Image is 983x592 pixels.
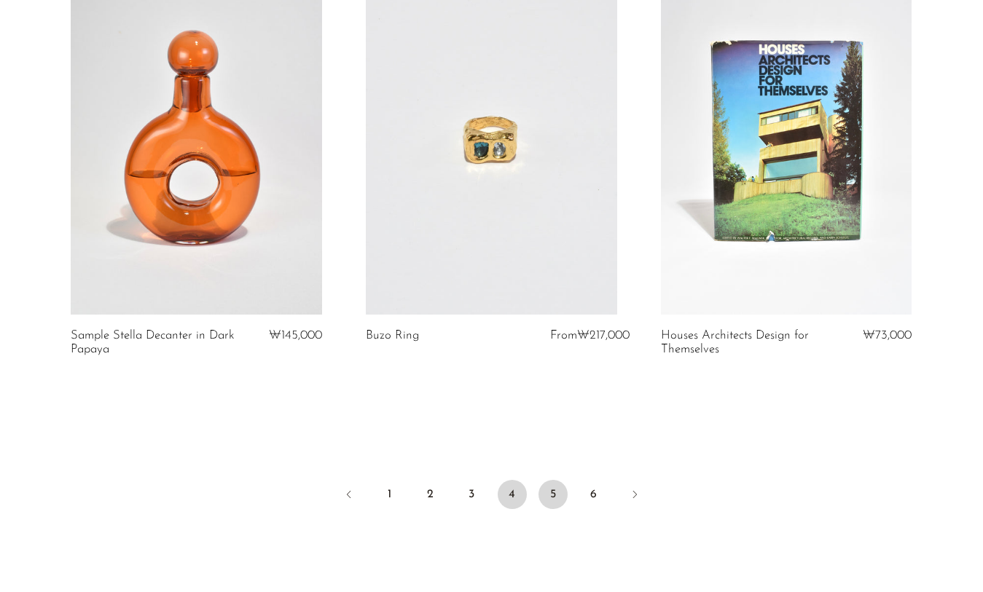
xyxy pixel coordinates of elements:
[863,329,912,342] span: ₩73,000
[269,329,322,342] span: ₩145,000
[550,329,616,342] div: From
[620,480,649,512] a: Next
[375,480,404,509] a: 1
[498,480,527,509] span: 4
[661,329,828,356] a: Houses Architects Design for Themselves
[334,480,364,512] a: Previous
[539,480,568,509] a: 5
[457,480,486,509] a: 3
[416,480,445,509] a: 2
[577,329,630,342] span: ₩217,000
[71,329,238,356] a: Sample Stella Decanter in Dark Papaya
[366,329,419,342] a: Buzo Ring
[579,480,608,509] a: 6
